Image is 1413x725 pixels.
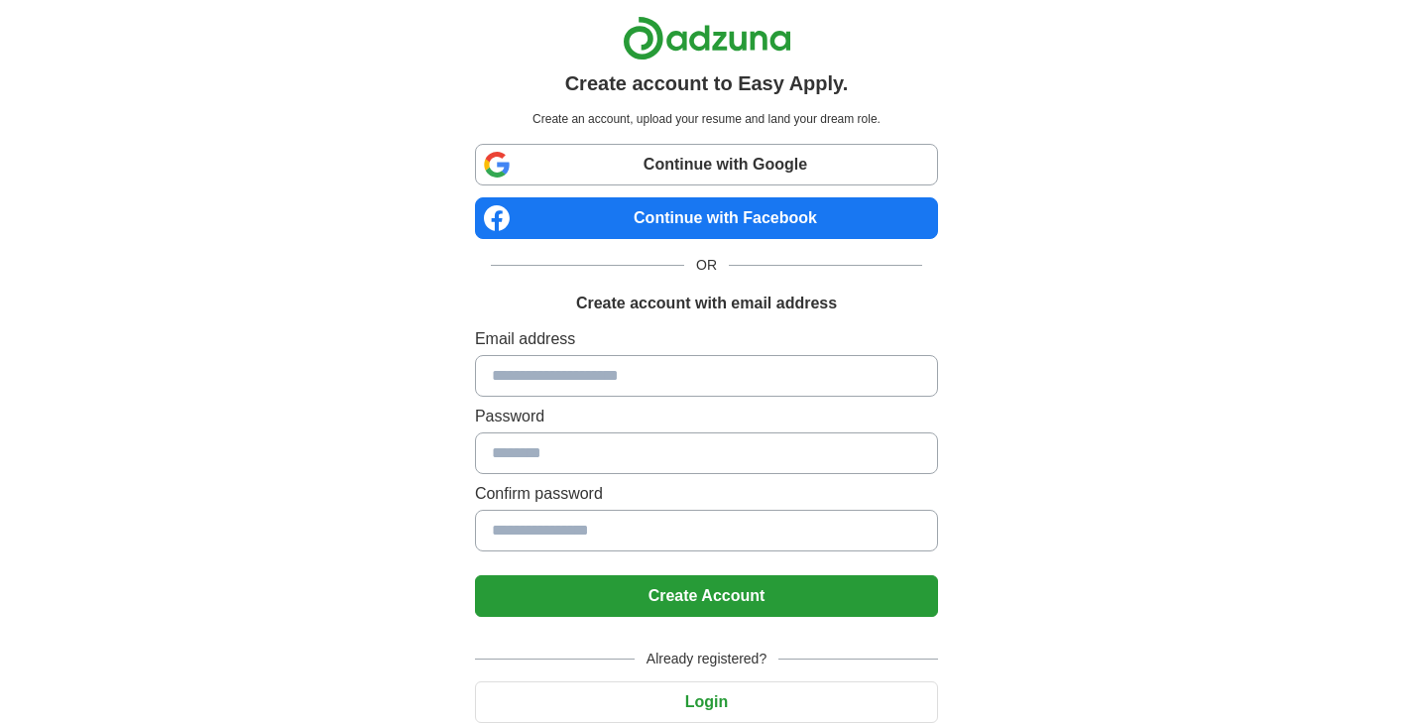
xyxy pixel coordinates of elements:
span: Already registered? [635,649,778,669]
h1: Create account with email address [576,292,837,315]
label: Password [475,405,938,428]
a: Continue with Facebook [475,197,938,239]
button: Login [475,681,938,723]
a: Continue with Google [475,144,938,185]
span: OR [684,255,729,276]
label: Confirm password [475,482,938,506]
h1: Create account to Easy Apply. [565,68,849,98]
label: Email address [475,327,938,351]
img: Adzuna logo [623,16,791,60]
button: Create Account [475,575,938,617]
p: Create an account, upload your resume and land your dream role. [479,110,934,128]
a: Login [475,693,938,710]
